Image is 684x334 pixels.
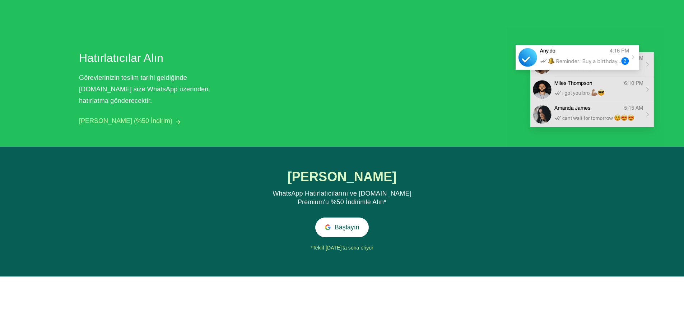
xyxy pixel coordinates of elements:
font: Başlayın [335,224,359,231]
img: ok [176,120,180,124]
font: *Teklif [DATE]'ta sona eriyor [311,245,373,251]
font: WhatsApp Hatırlatıcılarını ve [DOMAIN_NAME] Premium'u %50 İndirimle Alın* [273,190,411,206]
button: [PERSON_NAME] (%50 İndirim) [79,117,172,125]
font: Hatırlatıcılar Alın [79,51,163,64]
font: [PERSON_NAME] [288,169,397,184]
font: Görevlerinizin teslim tarihi geldiğinde [DOMAIN_NAME] size WhatsApp üzerinden hatırlatma gönderec... [79,74,209,104]
font: [PERSON_NAME] (%50 İndirim) [79,117,172,124]
img: WhatsApp'ta Hatırlatıcılar Alın [507,27,664,147]
button: Başlayın [315,218,369,237]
